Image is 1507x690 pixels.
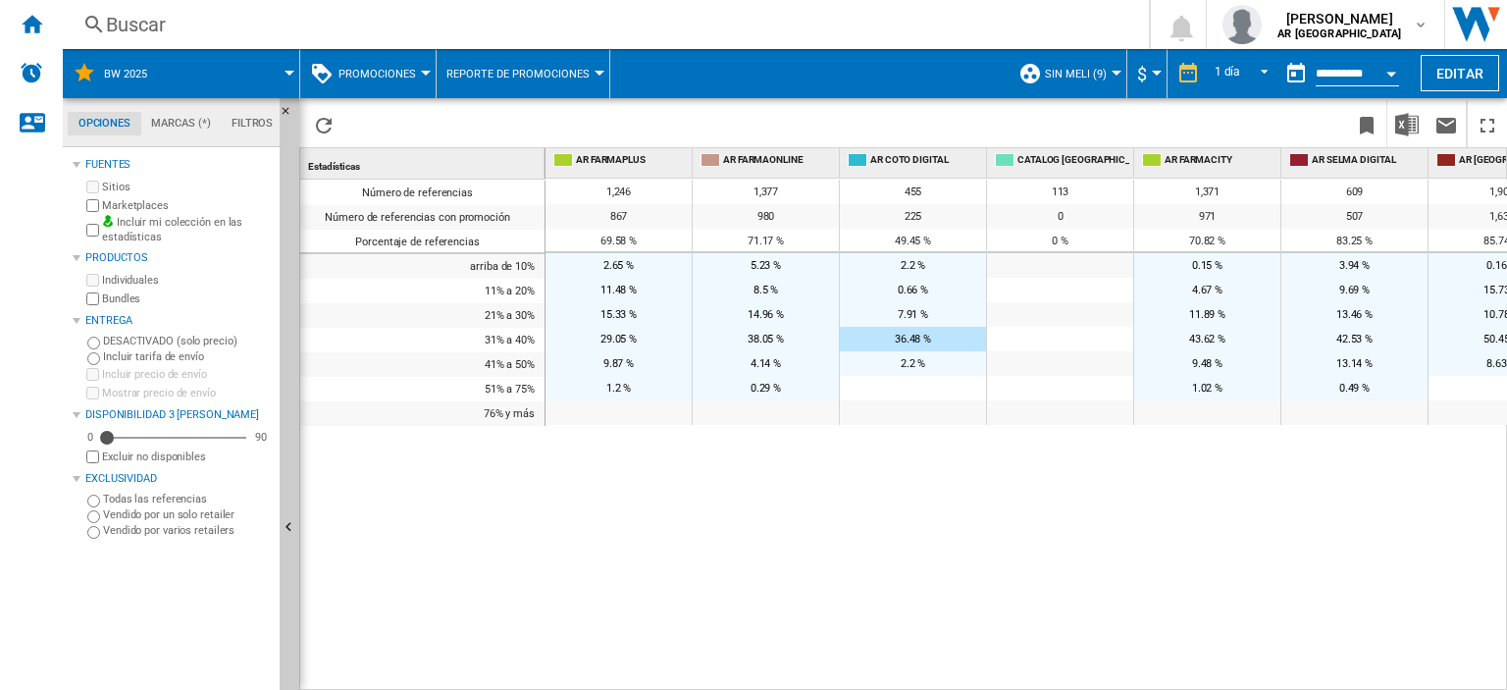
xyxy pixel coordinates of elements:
[86,199,99,212] input: Marketplaces
[600,235,637,247] span: 69.58 %
[1421,55,1499,91] button: Editar
[901,357,926,370] span: 2.2 %
[304,148,545,179] div: Estadísticas Sort None
[104,68,147,80] span: BW 2025
[102,450,272,464] label: Excluir no disponibles
[20,61,43,84] img: alerts-logo.svg
[1312,153,1424,167] span: AR SELMA DIGITAL
[300,401,545,426] div: 76% y más
[1215,65,1241,79] div: 1 día
[844,148,986,173] div: AR COTO DIGITAL
[1195,186,1221,198] span: 1,371
[1017,153,1129,167] span: CATALOG [GEOGRAPHIC_DATA]
[610,210,628,223] span: 867
[103,492,272,506] label: Todas las referencias
[300,377,545,401] div: 51% a 75%
[304,101,343,147] button: Recargar
[86,292,99,305] input: Bundles
[300,181,545,205] div: Número de referencias
[300,303,545,328] div: 21% a 30%
[1468,101,1507,147] button: Maximizar
[549,148,692,173] div: AR FARMAPLUS
[102,215,272,245] label: Incluir mi colección en las estadísticas
[1339,284,1370,296] span: 9.69 %
[87,352,100,365] input: Incluir tarifa de envío
[304,148,545,179] div: Sort None
[1045,49,1117,98] button: Sin Meli (9)
[991,148,1133,173] div: CATALOG [GEOGRAPHIC_DATA]
[141,112,222,135] md-tab-item: Marcas (*)
[103,349,272,364] label: Incluir tarifa de envío
[1395,113,1419,136] img: excel-24x24.png
[1192,382,1222,395] span: 1.02 %
[300,254,545,279] div: arriba de 10%
[300,352,545,377] div: 41% a 50%
[1137,49,1157,98] button: $
[1427,101,1466,147] button: Enviar este reporte por correo electrónico
[85,250,272,266] div: Productos
[86,451,99,463] input: Mostrar precio de envío
[753,284,779,296] span: 8.5 %
[1189,333,1225,345] span: 43.62 %
[86,181,99,193] input: Sitios
[898,308,928,321] span: 7.91 %
[446,49,599,98] button: Reporte de promociones
[751,357,781,370] span: 4.14 %
[300,279,545,303] div: 11% a 20%
[1277,9,1401,28] span: [PERSON_NAME]
[338,49,426,98] button: Promociones
[1387,101,1427,147] button: Descargar en Excel
[753,186,779,198] span: 1,377
[446,68,590,80] span: Reporte de promociones
[901,259,926,272] span: 2.2 %
[85,471,272,487] div: Exclusividad
[895,235,931,247] span: 49.45 %
[68,112,141,135] md-tab-item: Opciones
[87,337,100,349] input: DESACTIVADO (solo precio)
[102,367,272,382] label: Incluir precio de envío
[1045,68,1107,80] span: Sin Meli (9)
[73,49,289,98] div: BW 2025
[300,230,545,252] div: Porcentaje de referencias
[748,333,784,345] span: 38.05 %
[600,284,637,296] span: 11.48 %
[1058,210,1064,223] span: 0
[86,368,99,381] input: Incluir precio de envío
[1052,186,1069,198] span: 113
[576,153,688,167] span: AR FARMAPLUS
[87,526,100,539] input: Vendido por varios retailers
[86,274,99,287] input: Individuales
[748,235,784,247] span: 71.17 %
[748,308,784,321] span: 14.96 %
[300,205,545,230] div: Número de referencias con promoción
[603,259,634,272] span: 2.65 %
[1199,210,1217,223] span: 971
[102,180,272,194] label: Sitios
[102,198,272,213] label: Marketplaces
[603,357,634,370] span: 9.87 %
[1137,64,1147,84] span: $
[1374,53,1409,88] button: Open calendar
[103,523,272,538] label: Vendido por varios retailers
[221,112,284,135] md-tab-item: Filtros
[870,153,982,167] span: AR COTO DIGITAL
[757,210,775,223] span: 980
[1189,308,1225,321] span: 11.89 %
[86,218,99,242] input: Incluir mi colección en las estadísticas
[1127,49,1168,98] md-menu: Currency
[102,386,272,400] label: Mostrar precio de envío
[1336,235,1373,247] span: 83.25 %
[1339,259,1370,272] span: 3.94 %
[1018,49,1117,98] div: Sin Meli (9)
[308,161,360,172] span: Estadísticas
[82,430,98,445] div: 0
[1346,210,1364,223] span: 507
[1336,333,1373,345] span: 42.53 %
[310,49,426,98] div: Promociones
[1210,58,1276,90] md-select: REPORTS.WIZARD.STEPS.REPORT.STEPS.REPORT_OPTIONS.PERIOD: 1 día
[85,407,272,423] div: Disponibilidad 3 [PERSON_NAME]
[1336,308,1373,321] span: 13.46 %
[300,328,545,352] div: 31% a 40%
